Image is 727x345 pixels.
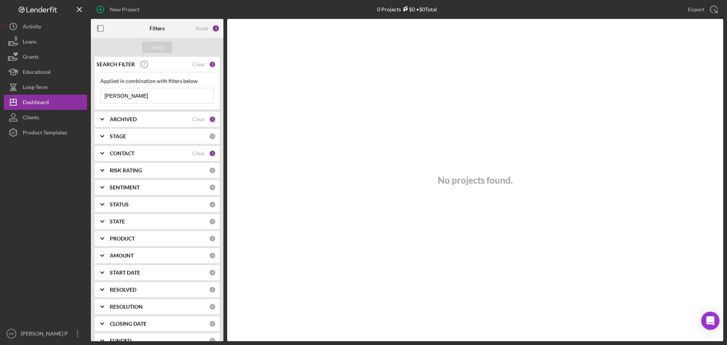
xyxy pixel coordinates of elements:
button: MP[PERSON_NAME] P [4,326,87,341]
div: 0 [209,303,216,310]
button: Long-Term [4,80,87,95]
b: STAGE [110,133,126,139]
div: 0 [209,252,216,259]
b: FUNDED [110,338,131,344]
div: 1 [209,116,216,123]
b: STATE [110,219,125,225]
button: Product Templates [4,125,87,140]
button: Grants [4,49,87,64]
div: Reset [195,25,208,31]
div: 0 [209,201,216,208]
div: Apply [150,42,164,53]
b: SENTIMENT [110,184,140,190]
div: 0 [209,337,216,344]
div: Grants [23,49,39,66]
button: Loans [4,34,87,49]
b: STATUS [110,201,129,208]
b: RESOLUTION [110,304,143,310]
button: Clients [4,110,87,125]
div: 0 [209,235,216,242]
b: SEARCH FILTER [97,61,135,67]
b: ARCHIVED [110,116,137,122]
div: 0 [209,286,216,293]
b: RESOLVED [110,287,136,293]
b: PRODUCT [110,236,135,242]
div: 0 [209,269,216,276]
div: 0 [209,167,216,174]
button: New Project [91,2,147,17]
div: Activity [23,19,41,36]
div: Long-Term [23,80,48,97]
b: RISK RATING [110,167,142,173]
div: [PERSON_NAME] P [19,326,68,343]
div: Dashboard [23,95,49,112]
div: Clear [192,150,205,156]
div: Open Intercom Messenger [701,312,719,330]
div: 1 [209,61,216,68]
b: START DATE [110,270,140,276]
div: $0 [401,6,415,12]
div: Clear [192,61,205,67]
div: 0 [209,184,216,191]
div: 0 [209,218,216,225]
div: Applied in combination with filters below [100,78,214,84]
b: Filters [150,25,165,31]
button: Apply [142,42,172,53]
div: 1 [209,150,216,157]
b: CLOSING DATE [110,321,147,327]
div: Loans [23,34,36,51]
div: 0 [209,133,216,140]
div: Product Templates [23,125,67,142]
div: Educational [23,64,51,81]
text: MP [9,332,14,336]
div: New Project [110,2,139,17]
div: 3 [212,25,220,32]
button: Dashboard [4,95,87,110]
button: Educational [4,64,87,80]
div: Export [688,2,704,17]
b: CONTACT [110,150,134,156]
div: 0 [209,320,216,327]
div: 0 Projects • $0 Total [377,6,437,12]
button: Export [680,2,723,17]
h3: No projects found. [438,175,513,186]
b: AMOUNT [110,253,134,259]
button: Activity [4,19,87,34]
div: Clients [23,110,39,127]
div: Clear [192,116,205,122]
